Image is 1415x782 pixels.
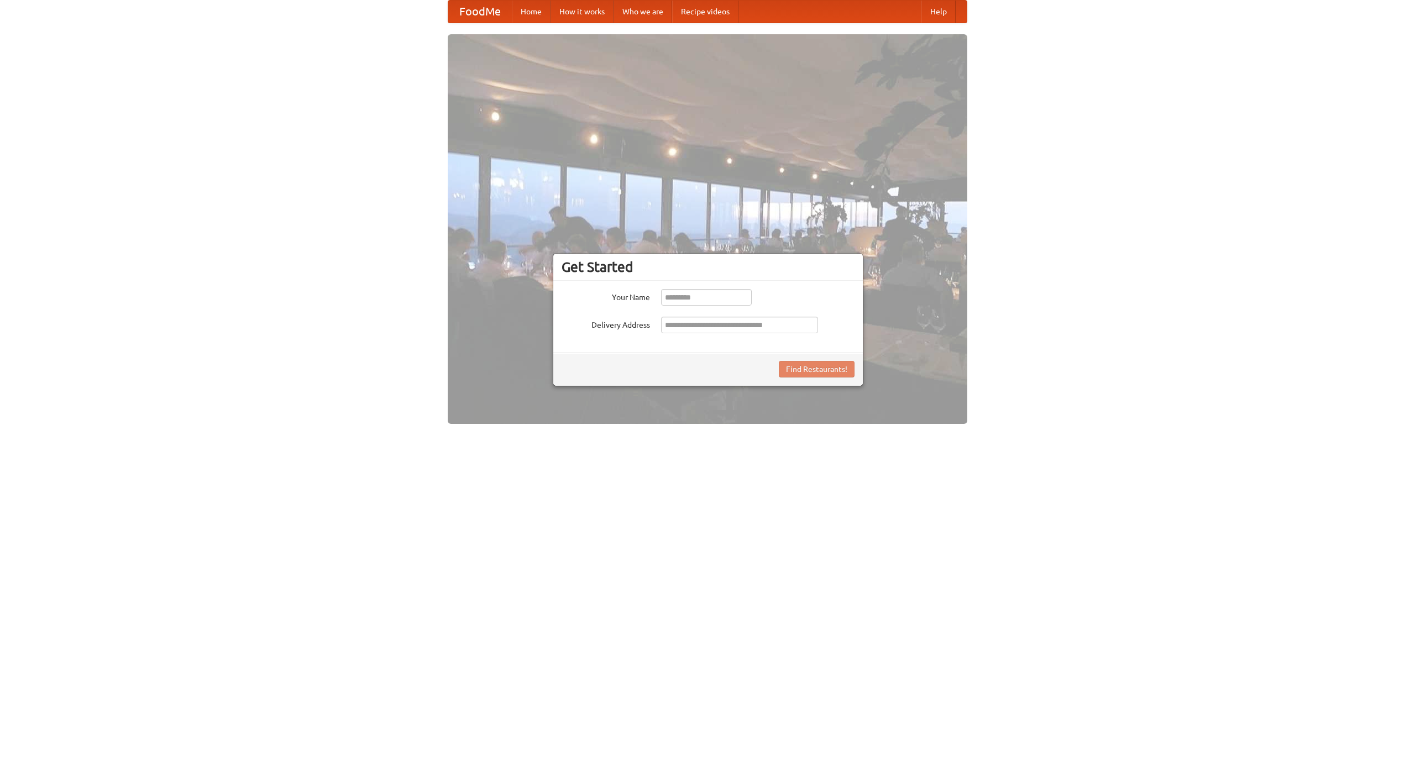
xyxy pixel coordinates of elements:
a: Who we are [614,1,672,23]
a: Help [921,1,956,23]
a: Recipe videos [672,1,738,23]
button: Find Restaurants! [779,361,855,377]
h3: Get Started [562,259,855,275]
a: FoodMe [448,1,512,23]
a: Home [512,1,551,23]
label: Delivery Address [562,317,650,330]
label: Your Name [562,289,650,303]
a: How it works [551,1,614,23]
